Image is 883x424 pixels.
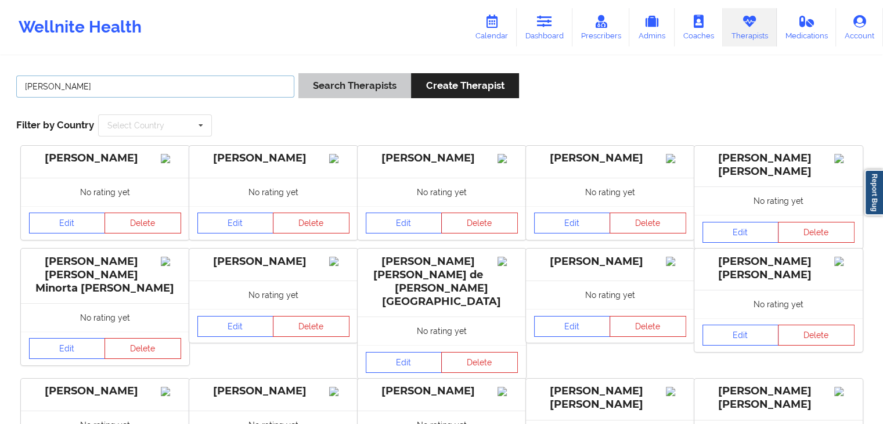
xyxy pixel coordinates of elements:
[778,222,855,243] button: Delete
[467,8,517,46] a: Calendar
[441,213,518,233] button: Delete
[21,303,189,332] div: No rating yet
[694,290,863,318] div: No rating yet
[517,8,572,46] a: Dashboard
[534,255,686,268] div: [PERSON_NAME]
[834,154,855,163] img: Image%2Fplaceholer-image.png
[702,325,779,346] a: Edit
[441,352,518,373] button: Delete
[273,316,349,337] button: Delete
[366,352,442,373] a: Edit
[161,154,181,163] img: Image%2Fplaceholer-image.png
[526,281,694,309] div: No rating yet
[197,316,274,337] a: Edit
[329,257,349,266] img: Image%2Fplaceholer-image.png
[702,222,779,243] a: Edit
[161,387,181,396] img: Image%2Fplaceholer-image.png
[498,257,518,266] img: Image%2Fplaceholer-image.png
[411,73,518,98] button: Create Therapist
[273,213,349,233] button: Delete
[778,325,855,346] button: Delete
[197,213,274,233] a: Edit
[723,8,777,46] a: Therapists
[702,385,855,411] div: [PERSON_NAME] [PERSON_NAME]
[29,338,106,359] a: Edit
[702,255,855,282] div: [PERSON_NAME] [PERSON_NAME]
[366,255,518,309] div: [PERSON_NAME] [PERSON_NAME] de [PERSON_NAME] [GEOGRAPHIC_DATA]
[16,76,294,98] input: Search Keywords
[21,178,189,206] div: No rating yet
[161,257,181,266] img: Image%2Fplaceholer-image.png
[498,154,518,163] img: Image%2Fplaceholer-image.png
[107,121,164,130] div: Select Country
[366,385,518,398] div: [PERSON_NAME]
[189,178,358,206] div: No rating yet
[358,317,526,345] div: No rating yet
[694,186,863,215] div: No rating yet
[329,387,349,396] img: Image%2Fplaceholer-image.png
[104,213,181,233] button: Delete
[864,170,883,215] a: Report Bug
[197,152,349,165] div: [PERSON_NAME]
[366,213,442,233] a: Edit
[572,8,630,46] a: Prescribers
[29,152,181,165] div: [PERSON_NAME]
[534,152,686,165] div: [PERSON_NAME]
[702,152,855,178] div: [PERSON_NAME] [PERSON_NAME]
[666,154,686,163] img: Image%2Fplaceholer-image.png
[366,152,518,165] div: [PERSON_NAME]
[534,316,611,337] a: Edit
[29,255,181,295] div: [PERSON_NAME] [PERSON_NAME] Minorta [PERSON_NAME]
[834,387,855,396] img: Image%2Fplaceholer-image.png
[534,385,686,411] div: [PERSON_NAME] [PERSON_NAME]
[834,257,855,266] img: Image%2Fplaceholer-image.png
[777,8,837,46] a: Medications
[526,178,694,206] div: No rating yet
[666,257,686,266] img: Image%2Fplaceholer-image.png
[29,385,181,398] div: [PERSON_NAME]
[610,213,686,233] button: Delete
[197,385,349,398] div: [PERSON_NAME]
[189,281,358,309] div: No rating yet
[629,8,675,46] a: Admins
[104,338,181,359] button: Delete
[358,178,526,206] div: No rating yet
[498,387,518,396] img: Image%2Fplaceholer-image.png
[534,213,611,233] a: Edit
[666,387,686,396] img: Image%2Fplaceholer-image.png
[197,255,349,268] div: [PERSON_NAME]
[329,154,349,163] img: Image%2Fplaceholer-image.png
[610,316,686,337] button: Delete
[16,119,94,131] span: Filter by Country
[29,213,106,233] a: Edit
[836,8,883,46] a: Account
[675,8,723,46] a: Coaches
[298,73,411,98] button: Search Therapists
